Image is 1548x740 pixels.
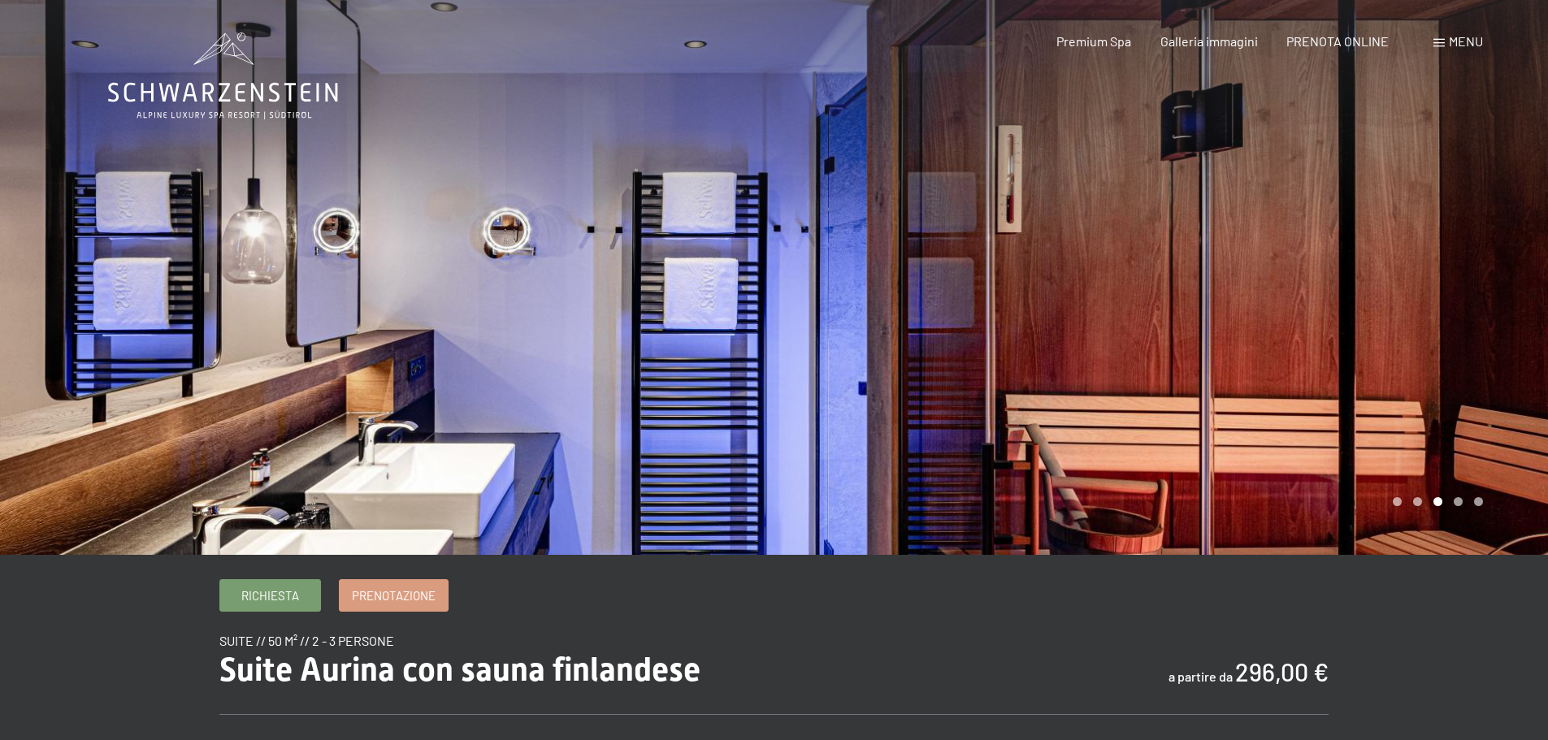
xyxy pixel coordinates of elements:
a: Premium Spa [1056,33,1131,49]
span: a partire da [1169,669,1233,684]
a: Prenotazione [340,580,448,611]
span: Suite Aurina con sauna finlandese [219,651,700,689]
a: PRENOTA ONLINE [1286,33,1389,49]
a: Galleria immagini [1160,33,1258,49]
span: Prenotazione [352,587,436,604]
span: suite // 50 m² // 2 - 3 persone [219,633,394,648]
b: 296,00 € [1235,657,1329,686]
span: Menu [1449,33,1483,49]
span: Richiesta [241,587,299,604]
a: Richiesta [220,580,320,611]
